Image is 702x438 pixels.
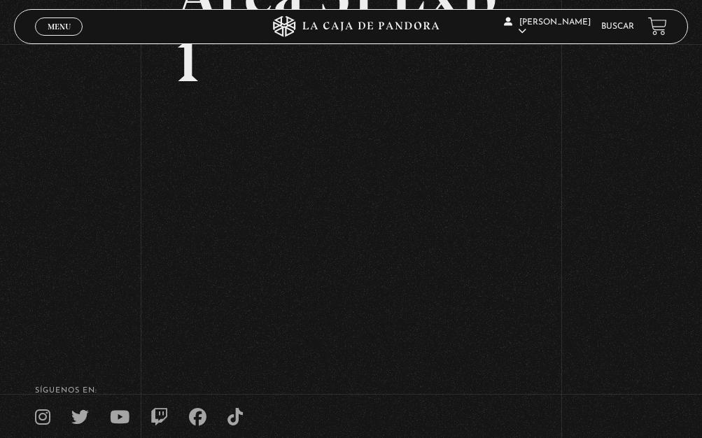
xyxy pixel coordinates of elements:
iframe: Dailymotion video player – PROGRAMA - AREA 51 - 14 DE AGOSTO [176,113,526,310]
span: [PERSON_NAME] [504,18,591,36]
span: Cerrar [43,34,76,43]
a: View your shopping cart [648,17,667,36]
h4: SÍguenos en: [35,387,667,395]
span: Menu [48,22,71,31]
a: Buscar [601,22,634,31]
